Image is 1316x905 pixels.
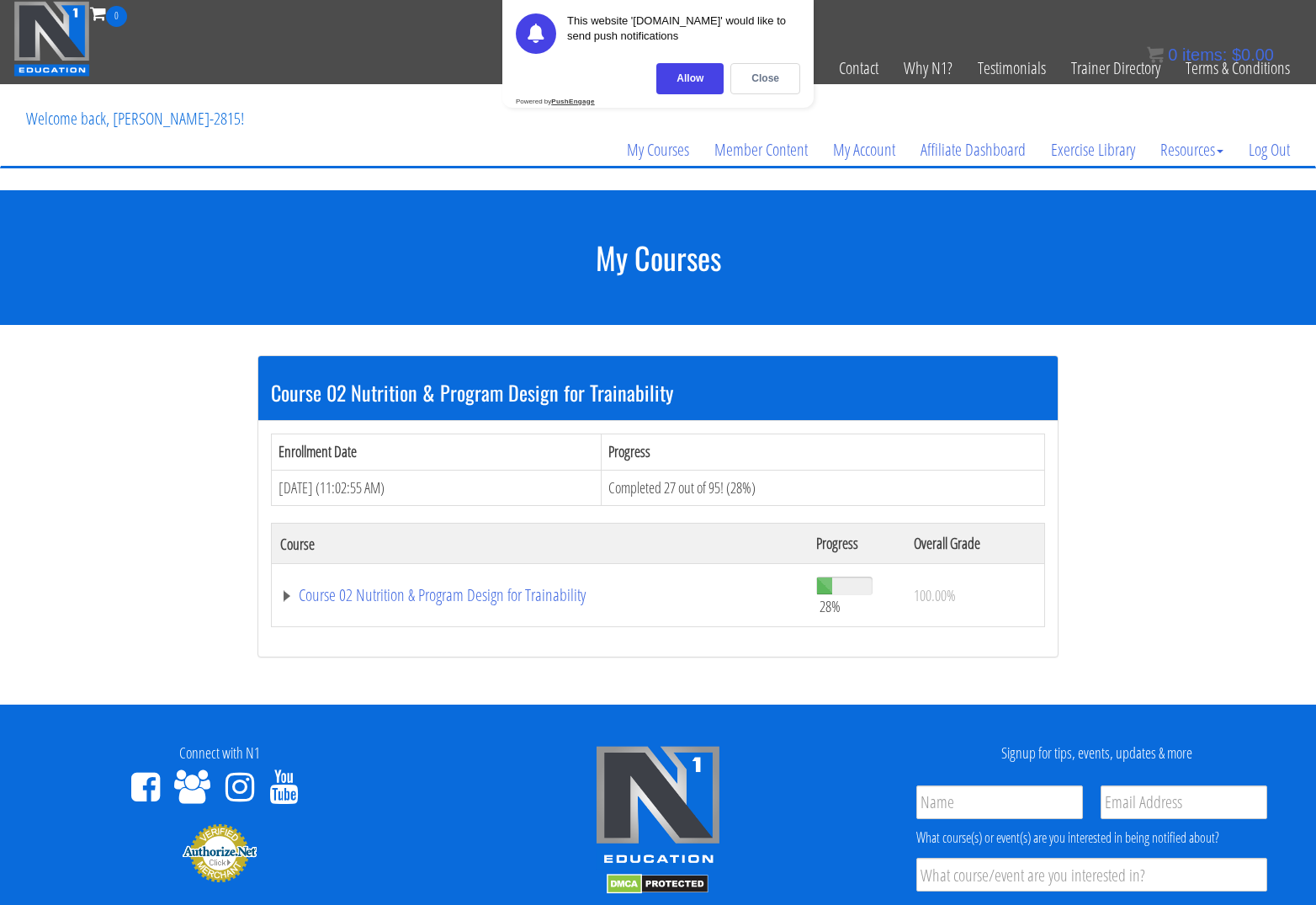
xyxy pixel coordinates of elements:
[820,109,908,190] a: My Account
[182,822,257,883] img: Authorize.Net Merchant - Click to Verify
[808,524,905,564] th: Progress
[607,874,708,894] img: DMCA.com Protection Status
[905,564,1044,627] td: 100.00%
[1101,785,1267,819] input: Email Address
[905,524,1044,564] th: Overall Grade
[602,434,1045,470] th: Progress
[272,524,808,564] th: Course
[656,63,724,94] div: Allow
[1168,45,1177,64] span: 0
[1147,46,1164,63] img: icon11.png
[271,381,1045,403] h3: Course 02 Nutrition & Program Design for Trainability
[13,745,426,762] h4: Connect with N1
[614,109,702,190] a: My Courses
[891,27,965,109] a: Why N1?
[1059,27,1173,109] a: Trainer Directory
[916,858,1267,892] input: What course/event are you interested in?
[272,434,602,470] th: Enrollment Date
[90,2,127,24] a: 0
[1148,109,1236,190] a: Resources
[280,587,799,604] a: Course 02 Nutrition & Program Design for Trainability
[516,98,595,105] div: Powered by
[916,828,1267,848] div: What course(s) or event(s) are you interested in being notified about?
[1182,45,1227,64] span: items:
[1038,109,1148,190] a: Exercise Library
[1236,109,1303,190] a: Log Out
[602,470,1045,506] td: Completed 27 out of 95! (28%)
[908,109,1038,190] a: Affiliate Dashboard
[916,785,1083,819] input: Name
[1147,45,1274,64] a: 0 items: $0.00
[820,597,841,615] span: 28%
[1173,27,1303,109] a: Terms & Conditions
[595,745,721,870] img: n1-edu-logo
[890,745,1303,762] h4: Signup for tips, events, updates & more
[13,1,90,77] img: n1-education
[551,98,594,105] strong: PushEngage
[826,27,891,109] a: Contact
[1232,45,1274,64] bdi: 0.00
[730,63,800,94] div: Close
[1232,45,1241,64] span: $
[272,470,602,506] td: [DATE] (11:02:55 AM)
[13,85,257,152] p: Welcome back, [PERSON_NAME]-2815!
[106,6,127,27] span: 0
[965,27,1059,109] a: Testimonials
[702,109,820,190] a: Member Content
[567,13,800,54] div: This website '[DOMAIN_NAME]' would like to send push notifications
